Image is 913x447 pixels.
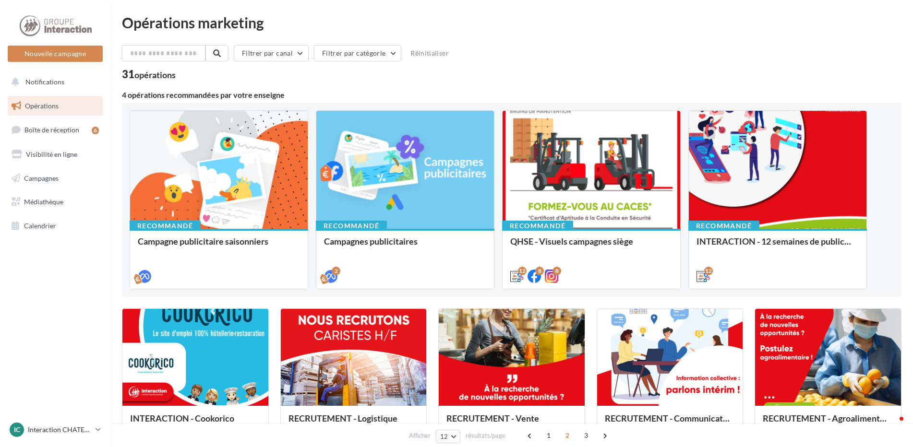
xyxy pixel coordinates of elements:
iframe: Intercom live chat [880,414,903,437]
a: Campagnes [6,168,105,188]
div: QHSE - Visuels campagnes siège [510,236,673,256]
span: 3 [578,428,594,443]
div: opérations [134,71,176,79]
button: 12 [436,430,460,443]
div: Recommandé [130,221,201,231]
div: 8 [553,267,561,275]
span: Afficher [409,431,431,440]
a: Boîte de réception6 [6,119,105,140]
div: 2 [332,267,340,275]
div: 8 [535,267,544,275]
div: 31 [122,69,176,80]
span: 1 [541,428,556,443]
button: Réinitialiser [407,47,453,59]
span: résultats/page [466,431,505,440]
button: Nouvelle campagne [8,46,103,62]
div: INTERACTION - 12 semaines de publication [697,236,859,256]
a: Opérations [6,96,105,116]
span: Opérations [25,102,59,110]
button: Filtrer par canal [234,45,309,61]
span: Notifications [25,78,64,86]
div: Recommandé [316,221,387,231]
div: 12 [704,267,713,275]
div: RECRUTEMENT - Vente [446,413,577,433]
a: Calendrier [6,216,105,236]
div: Recommandé [502,221,573,231]
div: Opérations marketing [122,15,901,30]
span: Campagnes [24,174,59,182]
p: Interaction CHATEAUBRIANT [28,425,92,435]
button: Notifications [6,72,101,92]
div: Campagnes publicitaires [324,236,486,256]
span: 2 [560,428,575,443]
div: 4 opérations recommandées par votre enseigne [122,91,901,99]
a: Visibilité en ligne [6,144,105,165]
span: Visibilité en ligne [26,150,77,158]
a: IC Interaction CHATEAUBRIANT [8,421,103,439]
div: RECRUTEMENT - Communication externe [605,413,735,433]
span: Calendrier [24,222,56,230]
span: Médiathèque [24,198,63,206]
span: 12 [440,433,448,440]
div: 6 [92,127,99,134]
div: INTERACTION - Cookorico [130,413,261,433]
a: Médiathèque [6,192,105,212]
button: Filtrer par catégorie [314,45,401,61]
span: Boîte de réception [24,126,79,134]
div: Recommandé [688,221,759,231]
div: RECRUTEMENT - Logistique [288,413,419,433]
div: 12 [518,267,527,275]
span: IC [14,425,20,435]
div: RECRUTEMENT - Agroalimentaire [763,413,893,433]
div: Campagne publicitaire saisonniers [138,236,300,256]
